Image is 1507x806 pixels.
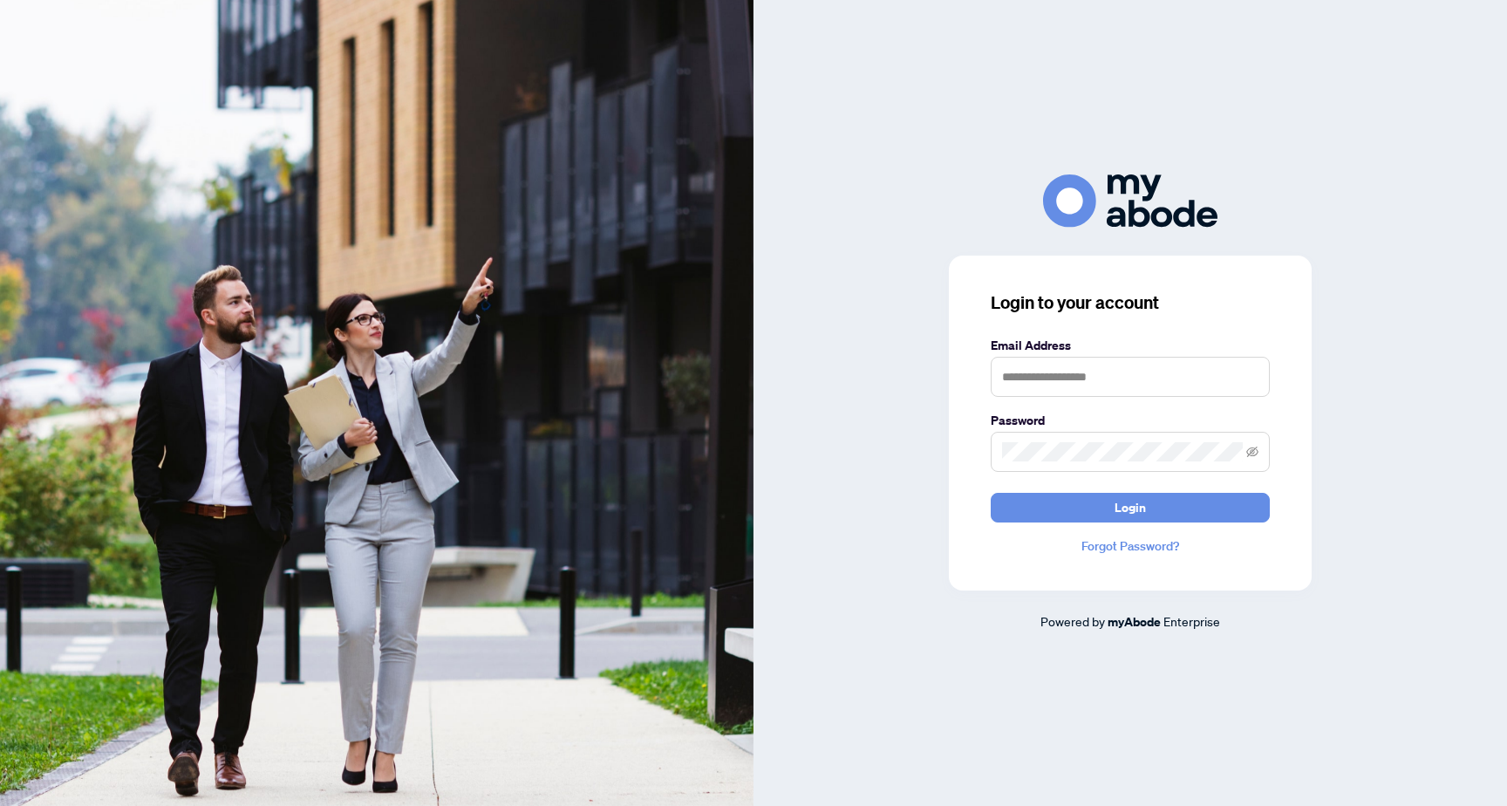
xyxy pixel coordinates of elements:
[991,536,1270,556] a: Forgot Password?
[1040,613,1105,629] span: Powered by
[1115,494,1146,522] span: Login
[1043,174,1217,228] img: ma-logo
[991,493,1270,523] button: Login
[991,411,1270,430] label: Password
[1163,613,1220,629] span: Enterprise
[991,336,1270,355] label: Email Address
[1246,446,1258,458] span: eye-invisible
[991,290,1270,315] h3: Login to your account
[1108,612,1161,632] a: myAbode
